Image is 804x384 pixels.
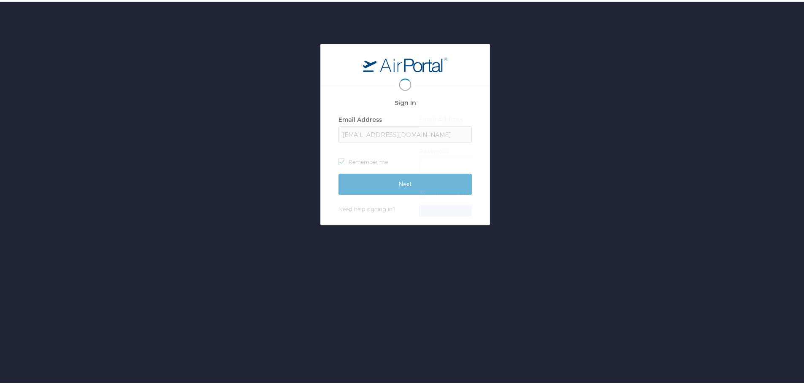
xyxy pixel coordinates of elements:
[419,96,552,106] h2: Sign In
[419,204,552,225] input: Sign In
[338,114,382,121] label: Email Address
[419,185,552,198] label: Remember me
[338,96,472,106] h2: Sign In
[419,146,449,153] label: Password
[338,172,472,193] input: Next
[363,55,447,70] img: logo
[419,114,463,121] label: Email Address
